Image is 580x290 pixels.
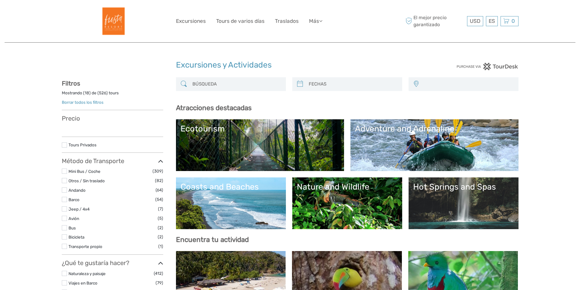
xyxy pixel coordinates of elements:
[99,90,106,96] label: 526
[158,215,163,222] span: (5)
[69,188,86,193] a: Andando
[155,196,163,203] span: (54)
[355,124,514,134] div: Adventure and Adrenaline
[62,115,163,122] h3: Precio
[216,17,265,26] a: Tours de varios días
[62,100,104,105] a: Borrar todos los filtros
[62,90,163,100] div: Mostrando ( ) de ( ) tours
[69,225,76,230] a: Bus
[154,270,163,277] span: (412)
[306,79,399,89] input: FECHAS
[69,178,105,183] a: Otros / Sin traslado
[85,90,89,96] label: 18
[69,271,106,276] a: Naturaleza y paisaje
[511,18,516,24] span: 0
[181,182,281,192] div: Coasts and Beaches
[69,142,97,147] a: Tours Privados
[355,124,514,166] a: Adventure and Adrenaline
[413,182,514,192] div: Hot Springs and Spas
[275,17,299,26] a: Traslados
[404,14,466,28] span: El mejor precio garantizado
[190,79,283,89] input: BÚSQUEDA
[158,224,163,231] span: (2)
[176,236,249,244] b: Encuentra tu actividad
[158,205,163,212] span: (7)
[69,281,97,285] a: Viajes en Barco
[62,259,163,267] h3: ¿Qué te gustaría hacer?
[456,63,518,70] img: PurchaseViaTourDesk.png
[153,168,163,175] span: (309)
[486,16,498,26] div: ES
[181,124,339,166] a: Ecotourism
[69,207,90,211] a: Jeep / 4x4
[297,182,398,192] div: Nature and Wildlife
[62,80,80,87] strong: Filtros
[69,169,100,174] a: Mini Bus / Coche
[69,197,79,202] a: Barco
[69,216,79,221] a: Avión
[176,17,206,26] a: Excursiones
[156,187,163,194] span: (64)
[69,235,84,239] a: Bicicleta
[309,17,322,26] a: Más
[297,182,398,225] a: Nature and Wildlife
[176,60,404,70] h1: Excursiones y Actividades
[158,233,163,240] span: (2)
[96,5,129,38] img: Fiesta Resort
[181,182,281,225] a: Coasts and Beaches
[156,279,163,286] span: (79)
[176,104,251,112] b: Atracciones destacadas
[470,18,480,24] span: USD
[413,182,514,225] a: Hot Springs and Spas
[62,157,163,165] h3: Método de Transporte
[155,177,163,184] span: (82)
[69,244,102,249] a: Transporte propio
[158,243,163,250] span: (1)
[181,124,339,134] div: Ecotourism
